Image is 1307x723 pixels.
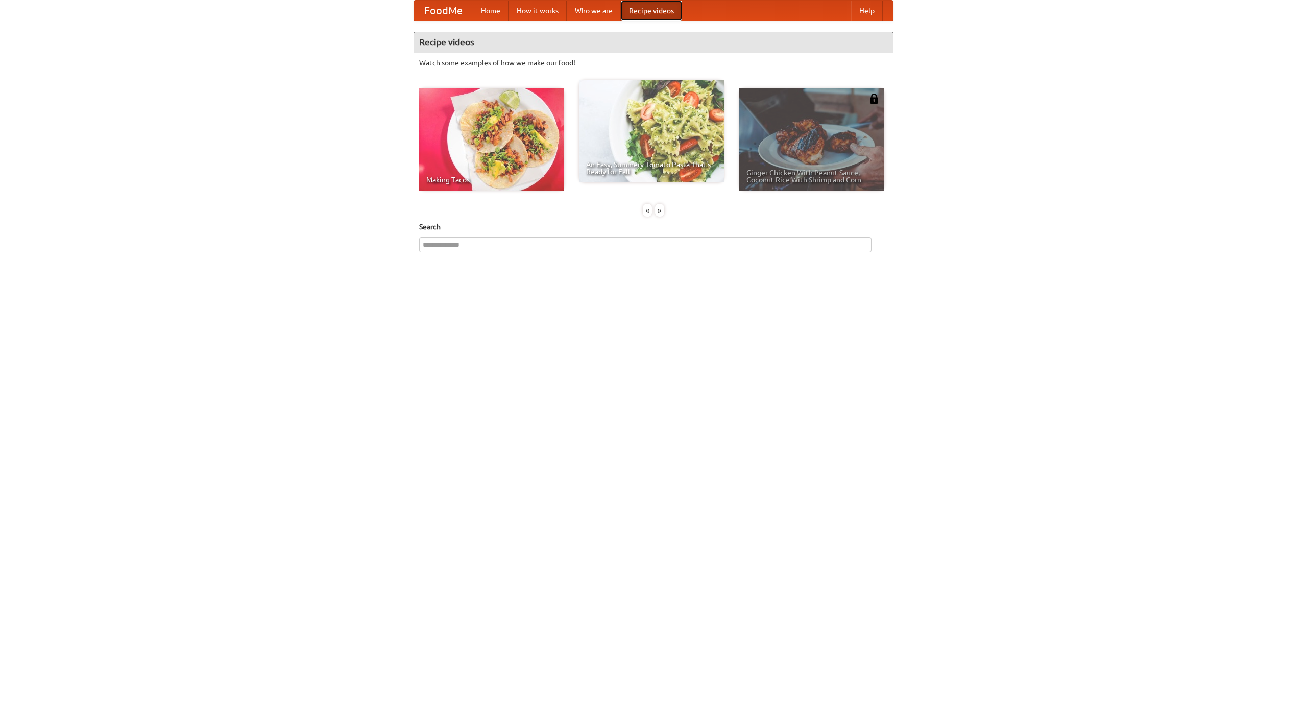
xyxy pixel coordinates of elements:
span: An Easy, Summery Tomato Pasta That's Ready for Fall [586,161,717,175]
a: Home [473,1,509,21]
p: Watch some examples of how we make our food! [419,58,888,68]
span: Making Tacos [426,176,557,183]
h4: Recipe videos [414,32,893,53]
div: » [655,204,664,217]
a: FoodMe [414,1,473,21]
img: 483408.png [869,94,879,104]
a: Recipe videos [621,1,682,21]
a: An Easy, Summery Tomato Pasta That's Ready for Fall [579,80,724,182]
a: Help [851,1,883,21]
a: Making Tacos [419,88,564,191]
h5: Search [419,222,888,232]
a: Who we are [567,1,621,21]
a: How it works [509,1,567,21]
div: « [643,204,652,217]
